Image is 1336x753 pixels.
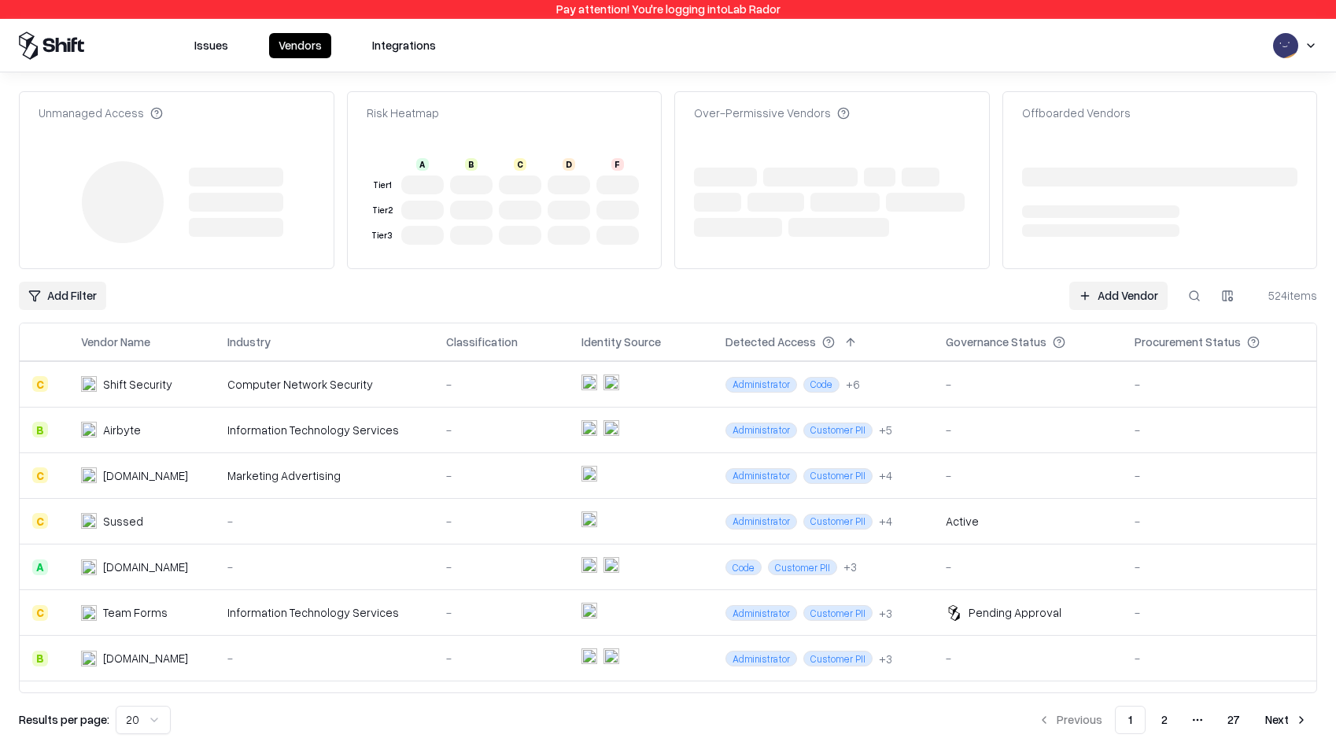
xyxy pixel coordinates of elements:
div: - [1135,422,1304,438]
div: - [446,513,556,530]
img: Sussed [81,513,97,529]
button: +6 [846,376,860,393]
div: Offboarded Vendors [1022,105,1131,121]
div: Airbyte [103,422,141,438]
img: microsoft.com [81,651,97,666]
div: Tier 2 [370,204,395,217]
div: C [32,467,48,483]
div: - [446,559,556,575]
button: Add Filter [19,282,106,310]
span: Administrator [725,423,797,438]
div: B [32,651,48,666]
span: Code [725,559,762,575]
span: Code [803,377,840,393]
div: Shift Security [103,376,172,393]
img: Airbyte [81,422,97,437]
div: - [946,559,1109,575]
div: [DOMAIN_NAME] [103,467,188,484]
div: Tier 3 [370,229,395,242]
div: - [946,650,1109,666]
span: Administrator [725,514,797,530]
span: Customer PII [803,605,873,621]
img: entra.microsoft.com [581,648,597,664]
div: - [446,467,556,484]
div: - [446,650,556,666]
span: Administrator [725,468,797,484]
div: Over-Permissive Vendors [694,105,850,121]
div: B [465,158,478,171]
img: snowflake.com [603,420,619,436]
div: B [32,422,48,437]
div: - [946,467,1109,484]
div: + 3 [879,651,892,667]
div: + 4 [879,467,892,484]
div: C [32,376,48,392]
div: [DOMAIN_NAME] [103,559,188,575]
div: Computer Network Security [227,376,420,393]
div: Information Technology Services [227,604,420,621]
div: 524 items [1254,287,1317,304]
img: entra.microsoft.com [581,603,597,618]
a: Add Vendor [1069,282,1168,310]
div: Vendor Name [81,334,150,350]
div: C [32,513,48,529]
div: Detected Access [725,334,816,350]
div: - [1135,650,1304,666]
img: snowflake.com [603,375,619,390]
button: 1 [1115,706,1146,734]
span: Administrator [725,377,797,393]
img: Shift Security [81,376,97,392]
div: Active [946,513,979,530]
div: - [1135,513,1304,530]
button: Next [1256,706,1317,734]
div: C [514,158,526,171]
button: Issues [185,33,238,58]
span: Administrator [725,605,797,621]
span: Customer PII [803,651,873,666]
button: Vendors [269,33,331,58]
span: Customer PII [803,423,873,438]
button: 27 [1215,706,1253,734]
button: +5 [879,422,892,438]
div: [DOMAIN_NAME] [103,650,188,666]
div: - [227,513,420,530]
div: A [32,559,48,575]
img: entra.microsoft.com [581,375,597,390]
div: Marketing Advertising [227,467,420,484]
div: - [1135,467,1304,484]
div: Identity Source [581,334,661,350]
div: - [1135,376,1304,393]
button: 2 [1149,706,1180,734]
div: Classification [446,334,518,350]
div: Governance Status [946,334,1046,350]
img: microsoft365.com [603,648,619,664]
div: Pending Approval [969,604,1061,621]
div: - [227,650,420,666]
div: - [1135,604,1304,621]
img: lab-rador.biz [81,559,97,575]
div: Team Forms [103,604,168,621]
div: Information Technology Services [227,422,420,438]
div: - [446,604,556,621]
div: F [611,158,624,171]
div: Tier 1 [370,179,395,192]
div: - [446,422,556,438]
img: Team Forms [81,605,97,621]
button: +4 [879,467,892,484]
div: Sussed [103,513,143,530]
img: Marketing.com [81,467,97,483]
button: +4 [879,513,892,530]
img: entra.microsoft.com [581,466,597,482]
div: + 5 [879,422,892,438]
div: - [946,376,1109,393]
div: + 4 [879,513,892,530]
img: entra.microsoft.com [581,420,597,436]
button: Integrations [363,33,445,58]
span: Administrator [725,651,797,666]
nav: pagination [1028,706,1317,734]
p: Results per page: [19,711,109,728]
span: Customer PII [768,559,837,575]
div: Unmanaged Access [39,105,163,121]
span: Customer PII [803,514,873,530]
div: Risk Heatmap [367,105,439,121]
